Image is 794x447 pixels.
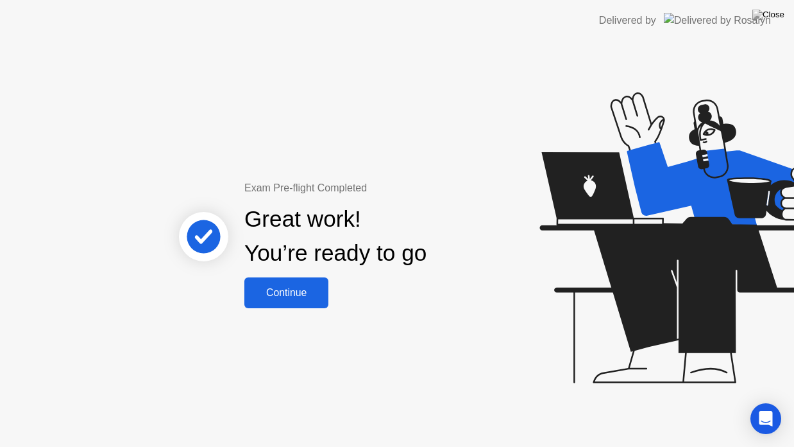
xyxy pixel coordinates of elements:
div: Great work! You’re ready to go [244,202,427,270]
img: Delivered by Rosalyn [664,13,771,28]
div: Exam Pre-flight Completed [244,180,509,196]
img: Close [752,10,784,20]
button: Continue [244,277,328,308]
div: Delivered by [599,13,656,28]
div: Open Intercom Messenger [750,403,781,434]
div: Continue [248,287,325,299]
